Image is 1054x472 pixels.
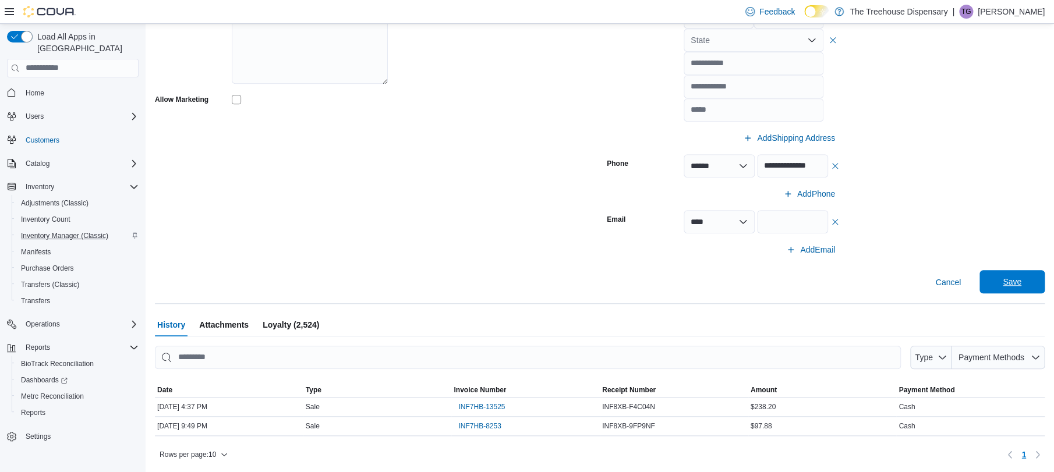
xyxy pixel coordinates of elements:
span: Inventory Count [21,215,70,224]
button: Receipt Number [600,383,748,397]
a: Reports [16,406,50,420]
a: Home [21,86,49,100]
button: Type [303,383,452,397]
input: Dark Mode [804,5,829,17]
span: Home [21,86,139,100]
span: Save [1003,276,1021,288]
span: Reports [21,408,45,417]
button: Open list of options [807,36,816,45]
button: Reports [2,339,143,356]
button: Users [2,108,143,125]
button: Amount [748,383,897,397]
span: Catalog [21,157,139,171]
span: Type [915,353,932,362]
span: Users [21,109,139,123]
button: INF7HB-8253 [454,419,505,433]
span: Amount [751,385,777,395]
span: [DATE] 4:37 PM [157,402,207,411]
button: Adjustments (Classic) [12,195,143,211]
a: Dashboards [12,372,143,388]
button: Home [2,84,143,101]
span: Reports [26,343,50,352]
button: Catalog [2,155,143,172]
span: Inventory [26,182,54,191]
span: Customers [26,136,59,145]
span: TG [961,5,971,19]
span: Feedback [759,6,795,17]
button: Type [910,346,952,369]
button: Transfers (Classic) [12,276,143,293]
button: Manifests [12,244,143,260]
span: Operations [21,317,139,331]
span: Adjustments (Classic) [16,196,139,210]
span: Type [306,385,321,395]
p: | [952,5,954,19]
button: Previous page [1003,448,1017,462]
button: Transfers [12,293,143,309]
span: Home [26,88,44,98]
a: Settings [21,430,55,443]
span: Metrc Reconciliation [16,389,139,403]
span: Payment Method [899,385,954,395]
span: Add Email [800,244,835,255]
button: Next page [1031,448,1045,462]
span: Invoice Number [454,385,506,395]
span: Transfers (Classic) [21,280,79,289]
span: Add Shipping Address [757,132,835,144]
a: Manifests [16,245,55,259]
a: Transfers (Classic) [16,278,84,292]
button: Inventory [21,180,59,194]
a: Inventory Count [16,212,75,226]
button: Settings [2,428,143,445]
button: Customers [2,132,143,148]
a: Customers [21,133,64,147]
nav: Pagination for table: [1003,445,1045,464]
span: Date [157,385,172,395]
span: Manifests [16,245,139,259]
p: [PERSON_NAME] [978,5,1045,19]
span: Reports [21,340,139,354]
a: BioTrack Reconciliation [16,357,98,371]
span: Users [26,112,44,121]
span: Purchase Orders [16,261,139,275]
a: Adjustments (Classic) [16,196,93,210]
label: Phone [607,159,628,168]
span: Inventory Count [16,212,139,226]
button: Date [155,383,303,397]
a: Transfers [16,294,55,308]
button: Purchase Orders [12,260,143,276]
button: Save [979,270,1045,293]
button: Invoice Number [451,383,600,397]
img: Cova [23,6,76,17]
button: Metrc Reconciliation [12,388,143,404]
a: Inventory Manager (Classic) [16,229,113,243]
button: BioTrack Reconciliation [12,356,143,372]
button: Inventory Count [12,211,143,228]
span: Load All Apps in [GEOGRAPHIC_DATA] [33,31,139,54]
span: Inventory [21,180,139,194]
span: Cash [899,421,915,431]
p: The Treehouse Dispensary [850,5,947,19]
span: INF7HB-13525 [458,402,505,411]
button: Operations [21,317,65,331]
div: $97.88 [748,419,897,433]
span: INF8XB-F4C04N [602,402,655,411]
button: Reports [21,340,55,354]
span: [DATE] 9:49 PM [157,421,207,431]
a: Dashboards [16,373,72,387]
span: Transfers [16,294,139,308]
button: AddPhone [779,182,840,205]
div: Teresa Garcia [959,5,973,19]
button: Inventory Manager (Classic) [12,228,143,244]
button: Page 1 of 1 [1017,445,1031,464]
span: Sale [306,421,320,431]
span: Transfers (Classic) [16,278,139,292]
span: BioTrack Reconciliation [21,359,94,368]
div: $238.20 [748,400,897,414]
button: Users [21,109,48,123]
span: Dashboards [16,373,139,387]
button: Operations [2,316,143,332]
span: BioTrack Reconciliation [16,357,139,371]
span: History [157,313,185,336]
